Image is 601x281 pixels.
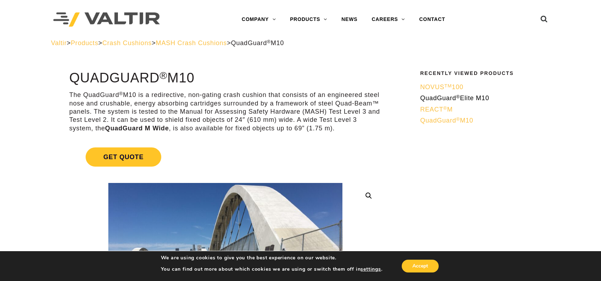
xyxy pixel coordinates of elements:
[420,94,489,102] span: QuadGuard Elite M10
[69,71,381,86] h1: QuadGuard M10
[443,106,447,111] sup: ®
[283,12,334,27] a: PRODUCTS
[156,39,227,47] a: MASH Crash Cushions
[161,255,383,261] p: We are using cookies to give you the best experience on our website.
[267,39,271,44] sup: ®
[234,12,283,27] a: COMPANY
[420,106,453,113] span: REACT M
[364,12,412,27] a: CAREERS
[161,266,383,272] p: You can find out more about which cookies we are using or switch them off in .
[420,83,546,91] a: NOVUSTM100
[159,70,167,81] sup: ®
[444,83,452,88] sup: TM
[71,39,98,47] a: Products
[51,39,66,47] a: Valtir
[402,260,439,272] button: Accept
[456,117,460,122] sup: ®
[69,139,381,175] a: Get Quote
[420,83,464,91] span: NOVUS 100
[53,12,160,27] img: Valtir
[105,125,169,132] strong: QuadGuard M Wide
[361,266,381,272] button: settings
[119,91,123,96] sup: ®
[420,94,546,102] a: QuadGuard®Elite M10
[420,71,546,76] h2: Recently Viewed Products
[102,39,152,47] a: Crash Cushions
[412,12,452,27] a: CONTACT
[420,117,546,125] a: QuadGuard®M10
[69,91,381,133] p: The QuadGuard M10 is a redirective, non-gating crash cushion that consists of an engineered steel...
[334,12,364,27] a: NEWS
[86,147,161,167] span: Get Quote
[420,106,546,114] a: REACT®M
[231,39,284,47] span: QuadGuard M10
[420,117,473,124] span: QuadGuard M10
[456,94,460,99] sup: ®
[51,39,550,47] div: > > > >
